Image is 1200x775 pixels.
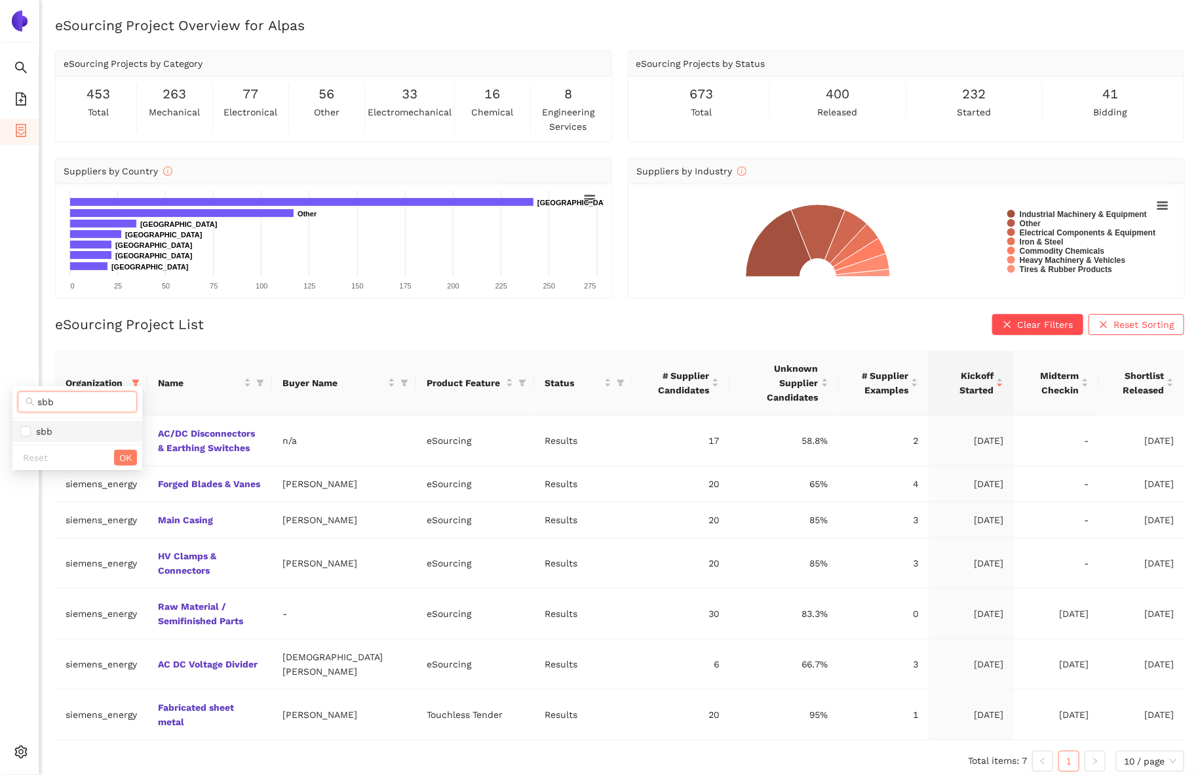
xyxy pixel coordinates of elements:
text: 200 [448,282,459,290]
text: 75 [210,282,218,290]
span: Reset Sorting [1113,317,1174,332]
span: 400 [826,84,849,104]
text: 100 [256,282,267,290]
span: filter [516,373,529,393]
td: 0 [839,589,929,639]
td: Touchless Tender [416,690,534,740]
td: 3 [839,502,929,538]
span: OK [119,450,132,465]
td: Results [534,589,632,639]
td: siemens_energy [55,538,147,589]
text: Industrial Machinery & Equipment [1020,210,1147,219]
text: [GEOGRAPHIC_DATA] [115,241,193,249]
td: 4 [839,466,929,502]
td: - [1014,416,1099,466]
td: 20 [632,690,729,740]
td: siemens_energy [55,466,147,502]
th: this column's title is Unknown Supplier Candidates,this column is sortable [729,351,838,416]
span: filter [398,373,411,393]
td: eSourcing [416,502,534,538]
span: 56 [319,84,334,104]
td: [DEMOGRAPHIC_DATA][PERSON_NAME] [272,639,416,690]
text: Other [1020,219,1041,228]
button: right [1085,751,1106,772]
td: Results [534,639,632,690]
span: 673 [689,84,713,104]
text: 175 [399,282,411,290]
td: [DATE] [1099,538,1184,589]
text: Electrical Components & Equipment [1020,228,1155,237]
text: [GEOGRAPHIC_DATA] [125,231,203,239]
td: [DATE] [929,466,1014,502]
td: [DATE] [929,538,1014,589]
td: [PERSON_NAME] [272,466,416,502]
td: [DATE] [1014,690,1099,740]
span: mechanical [149,105,200,119]
td: siemens_energy [55,502,147,538]
span: eSourcing Projects by Category [64,58,203,69]
span: started [957,105,991,119]
span: close [1099,320,1108,330]
td: siemens_energy [55,639,147,690]
span: chemical [471,105,513,119]
text: [GEOGRAPHIC_DATA] [537,199,615,207]
span: Unknown Supplier Candidates [740,361,818,405]
span: search [26,397,35,407]
span: Suppliers by Country [64,166,172,176]
span: 453 [87,84,110,104]
text: [GEOGRAPHIC_DATA] [140,220,218,228]
button: closeReset Sorting [1089,314,1184,335]
span: filter [617,379,625,387]
td: 58.8% [729,416,838,466]
span: setting [14,741,28,767]
a: 1 [1059,751,1079,771]
input: Search in filters [37,395,129,409]
th: this column's title is Status,this column is sortable [534,351,632,416]
button: closeClear Filters [992,314,1083,335]
td: eSourcing [416,538,534,589]
td: 3 [839,538,929,589]
td: 65% [729,466,838,502]
th: this column's title is # Supplier Candidates,this column is sortable [632,351,729,416]
li: Previous Page [1032,751,1053,772]
span: Product Feature [427,376,503,390]
img: Logo [9,10,30,31]
span: 10 / page [1124,751,1176,771]
td: [DATE] [1099,502,1184,538]
span: Buyer Name [282,376,385,390]
span: filter [518,379,526,387]
td: Results [534,416,632,466]
span: close [1003,320,1012,330]
td: [DATE] [929,502,1014,538]
span: Name [158,376,241,390]
td: 85% [729,502,838,538]
text: 125 [303,282,315,290]
button: left [1032,751,1053,772]
td: [DATE] [1099,690,1184,740]
span: Organization [66,376,126,390]
span: Suppliers by Industry [636,166,746,176]
td: - [1014,466,1099,502]
td: Results [534,538,632,589]
span: Shortlist Released [1110,368,1164,397]
text: 50 [162,282,170,290]
text: 0 [70,282,74,290]
td: [DATE] [1014,589,1099,639]
td: - [1014,538,1099,589]
span: info-circle [163,167,172,176]
span: total [88,105,109,119]
td: 1 [839,690,929,740]
td: Results [534,466,632,502]
span: other [314,105,339,119]
span: Kickoff Started [939,368,994,397]
td: siemens_energy [55,690,147,740]
td: Results [534,690,632,740]
span: filter [256,379,264,387]
text: [GEOGRAPHIC_DATA] [115,252,193,260]
th: this column's title is Name,this column is sortable [147,351,272,416]
h2: eSourcing Project List [55,315,204,334]
td: 83.3% [729,589,838,639]
span: # Supplier Candidates [643,368,709,397]
span: filter [129,373,142,393]
td: 20 [632,466,729,502]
